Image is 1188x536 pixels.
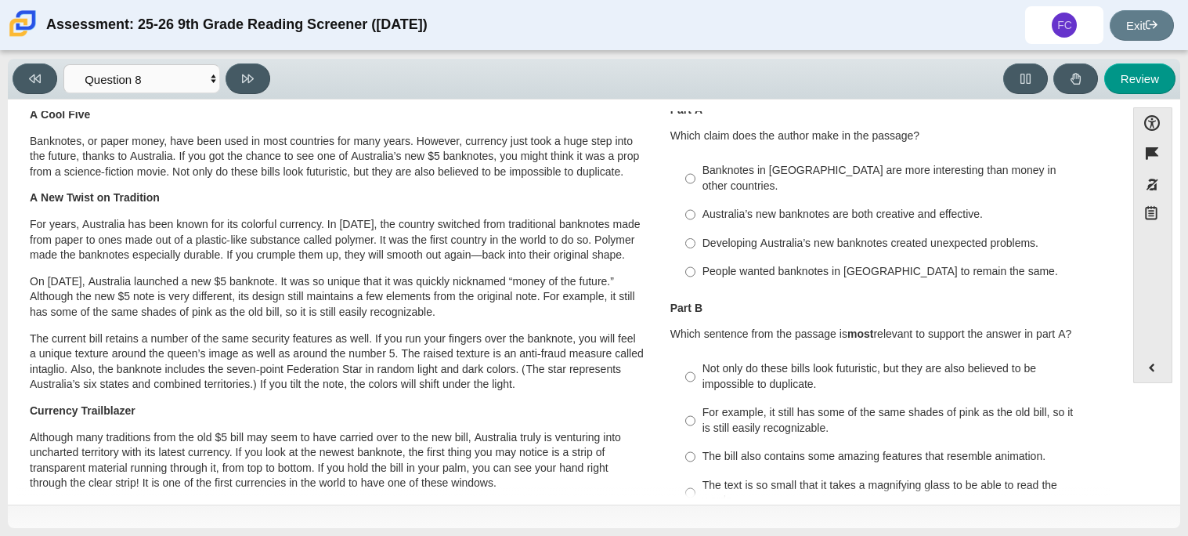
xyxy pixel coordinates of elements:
[1133,107,1172,138] button: Open Accessibility Menu
[30,331,645,393] p: The current bill retains a number of the same security features as well. If you run your fingers ...
[670,129,1106,144] p: Which claim does the author make in the passage?
[1104,63,1175,94] button: Review
[847,327,873,341] b: most
[6,29,39,42] a: Carmen School of Science & Technology
[1053,63,1098,94] button: Raise Your Hand
[30,274,645,321] p: On [DATE], Australia launched a new $5 banknote. It was so unique that it was quickly nicknamed “...
[30,190,160,205] b: A New Twist on Tradition
[702,236,1098,252] div: Developing Australia’s new banknotes created unexpected problems.
[702,207,1098,223] div: Australia’s new banknotes are both creative and effective.
[702,405,1098,436] div: For example, it still has some of the same shades of pink as the old bill, so it is still easily ...
[670,327,1106,342] p: Which sentence from the passage is relevant to support the answer in part A?
[702,361,1098,392] div: Not only do these bills look futuristic, but they are also believed to be impossible to duplicate.
[670,103,702,117] b: Part A
[1133,200,1172,232] button: Notepad
[30,107,90,121] b: A Cool Five
[30,404,135,418] b: Currency Trailblazer
[670,301,702,315] b: Part B
[1110,10,1174,41] a: Exit
[1134,353,1172,382] button: Expand menu. Displays the button labels.
[1133,138,1172,168] button: Flag item
[1057,20,1072,31] span: FC
[702,163,1098,194] div: Banknotes in [GEOGRAPHIC_DATA] are more interesting than money in other countries.
[6,7,39,40] img: Carmen School of Science & Technology
[702,478,1098,509] div: The text is so small that it takes a magnifying glass to be able to read the words.
[1133,169,1172,200] button: Toggle response masking
[30,134,645,180] p: Banknotes, or paper money, have been used in most countries for many years. However, currency jus...
[16,107,1118,498] div: Assessment items
[702,449,1098,465] div: The bill also contains some amazing features that resemble animation.
[46,6,428,44] div: Assessment: 25-26 9th Grade Reading Screener ([DATE])
[30,217,645,263] p: For years, Australia has been known for its colorful currency. In [DATE], the country switched fr...
[30,430,645,491] p: Although many traditions from the old $5 bill may seem to have carried over to the new bill, Aust...
[702,264,1098,280] div: People wanted banknotes in [GEOGRAPHIC_DATA] to remain the same.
